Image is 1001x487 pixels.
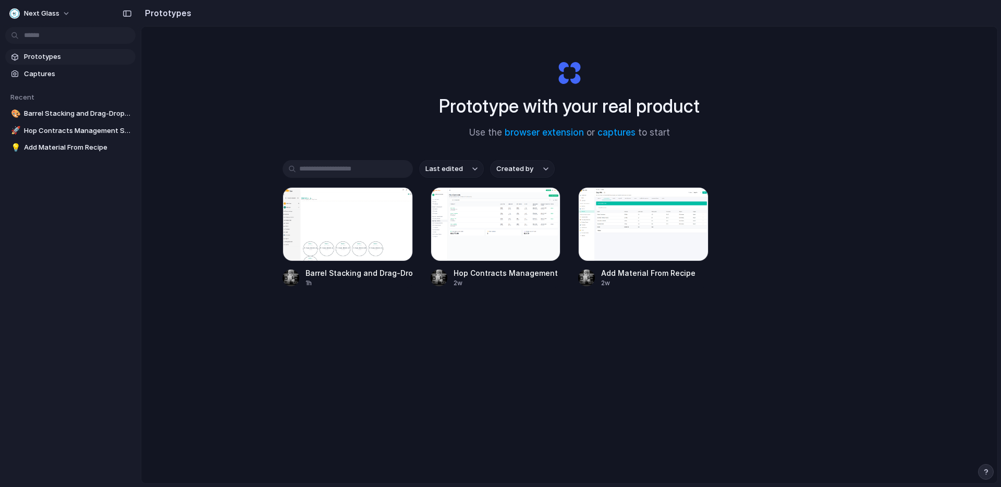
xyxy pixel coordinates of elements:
span: Use the or to start [469,126,670,140]
button: 🚀 [9,126,20,136]
button: Next Glass [5,5,76,22]
div: Barrel Stacking and Drag-Drop in [GEOGRAPHIC_DATA] [306,267,413,278]
a: Add Material From RecipeAdd Material From Recipe2w [578,187,709,288]
a: captures [597,127,636,138]
a: Barrel Stacking and Drag-Drop in OllieBarrel Stacking and Drag-Drop in [GEOGRAPHIC_DATA]1h [283,187,413,288]
h1: Prototype with your real product [439,92,700,120]
a: 🚀Hop Contracts Management System [5,123,136,139]
div: 🎨 [11,108,18,120]
div: Hop Contracts Management System [454,267,561,278]
span: Next Glass [24,8,59,19]
button: Last edited [419,160,484,178]
div: 1h [306,278,413,288]
button: Created by [490,160,555,178]
span: Hop Contracts Management System [24,126,131,136]
span: Created by [496,164,533,174]
span: Last edited [425,164,463,174]
button: 🎨 [9,108,20,119]
div: 2w [601,278,695,288]
span: Barrel Stacking and Drag-Drop in [GEOGRAPHIC_DATA] [24,108,131,119]
a: 🎨Barrel Stacking and Drag-Drop in [GEOGRAPHIC_DATA] [5,106,136,121]
div: 💡 [11,142,18,154]
button: 💡 [9,142,20,153]
a: browser extension [505,127,584,138]
a: Prototypes [5,49,136,65]
a: 💡Add Material From Recipe [5,140,136,155]
div: 🚀 [11,125,18,137]
a: Captures [5,66,136,82]
div: Add Material From Recipe [601,267,695,278]
span: Add Material From Recipe [24,142,131,153]
span: Recent [10,93,34,101]
div: 2w [454,278,561,288]
span: Captures [24,69,131,79]
a: Hop Contracts Management SystemHop Contracts Management System2w [431,187,561,288]
span: Prototypes [24,52,131,62]
h2: Prototypes [141,7,191,19]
